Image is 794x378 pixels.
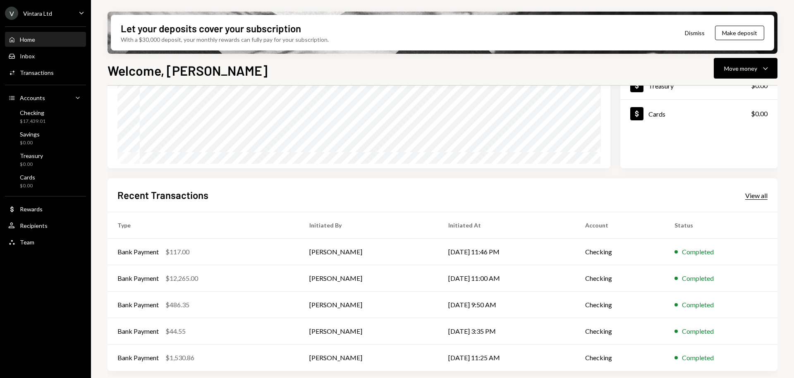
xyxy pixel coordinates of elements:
[20,53,35,60] div: Inbox
[5,32,86,47] a: Home
[5,201,86,216] a: Rewards
[665,212,777,239] th: Status
[299,239,438,265] td: [PERSON_NAME]
[20,109,45,116] div: Checking
[20,222,48,229] div: Recipients
[620,100,777,127] a: Cards$0.00
[299,265,438,292] td: [PERSON_NAME]
[724,64,757,73] div: Move money
[20,94,45,101] div: Accounts
[165,247,189,257] div: $117.00
[5,48,86,63] a: Inbox
[20,152,43,159] div: Treasury
[117,300,159,310] div: Bank Payment
[5,65,86,80] a: Transactions
[20,36,35,43] div: Home
[575,292,665,318] td: Checking
[108,62,268,79] h1: Welcome, [PERSON_NAME]
[299,318,438,345] td: [PERSON_NAME]
[575,318,665,345] td: Checking
[575,239,665,265] td: Checking
[682,326,714,336] div: Completed
[745,191,768,200] a: View all
[117,188,208,202] h2: Recent Transactions
[5,107,86,127] a: Checking$17,439.01
[674,23,715,43] button: Dismiss
[20,239,34,246] div: Team
[751,109,768,119] div: $0.00
[5,90,86,105] a: Accounts
[5,234,86,249] a: Team
[117,326,159,336] div: Bank Payment
[438,345,575,371] td: [DATE] 11:25 AM
[682,247,714,257] div: Completed
[714,58,777,79] button: Move money
[20,131,40,138] div: Savings
[751,81,768,91] div: $0.00
[648,110,665,118] div: Cards
[165,353,194,363] div: $1,530.86
[715,26,764,40] button: Make deposit
[438,318,575,345] td: [DATE] 3:35 PM
[20,139,40,146] div: $0.00
[5,128,86,148] a: Savings$0.00
[438,239,575,265] td: [DATE] 11:46 PM
[20,118,45,125] div: $17,439.01
[438,292,575,318] td: [DATE] 9:50 AM
[20,69,54,76] div: Transactions
[165,273,198,283] div: $12,265.00
[5,150,86,170] a: Treasury$0.00
[121,22,301,35] div: Let your deposits cover your subscription
[20,161,43,168] div: $0.00
[682,300,714,310] div: Completed
[117,273,159,283] div: Bank Payment
[575,265,665,292] td: Checking
[5,218,86,233] a: Recipients
[575,212,665,239] th: Account
[165,326,186,336] div: $44.55
[117,247,159,257] div: Bank Payment
[438,212,575,239] th: Initiated At
[20,206,43,213] div: Rewards
[117,353,159,363] div: Bank Payment
[648,82,674,90] div: Treasury
[20,182,35,189] div: $0.00
[299,345,438,371] td: [PERSON_NAME]
[682,273,714,283] div: Completed
[299,292,438,318] td: [PERSON_NAME]
[682,353,714,363] div: Completed
[5,7,18,20] div: V
[165,300,189,310] div: $486.35
[5,171,86,191] a: Cards$0.00
[108,212,299,239] th: Type
[575,345,665,371] td: Checking
[299,212,438,239] th: Initiated By
[23,10,52,17] div: Vintara Ltd
[20,174,35,181] div: Cards
[121,35,329,44] div: With a $30,000 deposit, your monthly rewards can fully pay for your subscription.
[438,265,575,292] td: [DATE] 11:00 AM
